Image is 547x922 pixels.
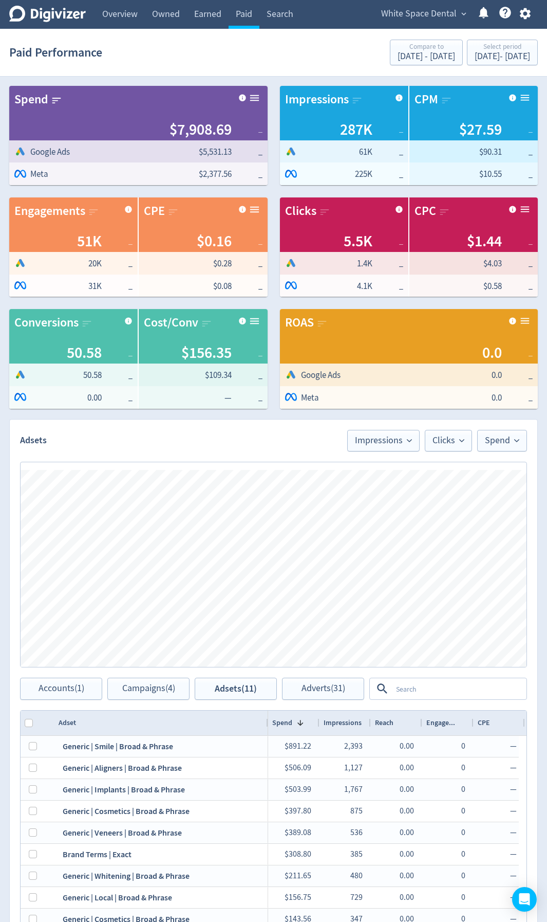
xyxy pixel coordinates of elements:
div: Spend [14,91,48,109]
span: _ [529,280,533,292]
div: Compare to [398,43,455,52]
div: 0.00 [400,780,414,800]
span: $7,908.69 [169,119,232,140]
span: 50.58 [67,342,102,364]
span: Adverts (31) [301,684,345,694]
div: chart, 3 series [21,470,526,667]
span: _ [399,123,403,135]
div: 0.00 [400,801,414,821]
span: _ [529,370,533,381]
div: CPC [414,203,436,220]
span: 1.4K [334,258,372,270]
span: _ [258,146,262,157]
span: 61K [331,146,372,158]
div: $506.09 [285,758,311,778]
span: _ [258,258,262,269]
div: Brand Terms | Exact [54,844,268,865]
span: _ [128,370,133,381]
div: 0 [461,888,465,908]
span: Adset [59,718,76,728]
button: Spend, Legend item 3 of 3 [310,648,349,657]
span: Meta [30,168,48,180]
button: Adverts(31) [282,678,364,700]
div: 0.00 [400,888,414,908]
span: _ [529,236,533,247]
h2: Adsets [20,434,342,447]
div: 0.00 [400,823,414,843]
span: 287K [340,119,372,140]
span: Campaigns (4) [122,684,175,694]
span: _ [258,392,262,403]
span: 0.00 [60,392,102,404]
span: Spend [272,718,292,728]
div: [DATE] - [DATE] [475,52,530,61]
div: Generic | Aligners | Broad & Phrase [54,757,268,779]
div: 0 [461,844,465,864]
div: Open Intercom Messenger [512,887,537,912]
div: ROAS [285,314,314,332]
div: 480 [350,866,363,886]
span: _ [128,392,133,403]
div: 1,127 [344,758,363,778]
span: Engage... [426,718,455,728]
div: Generic | Whitening | Broad & Phrase [54,865,268,887]
div: $503.99 [285,780,311,800]
span: Accounts (1) [39,684,84,694]
div: 536 [350,823,363,843]
span: _ [128,236,133,247]
div: 385 [350,844,363,864]
h1: Paid Performance [9,36,102,69]
span: Reach [375,718,393,728]
span: _ [399,169,403,180]
button: Impressions, Legend item 1 of 3 [197,648,256,657]
div: 0 [461,758,465,778]
span: — [164,392,231,404]
span: _ [529,169,533,180]
span: _ [258,236,262,247]
span: _ [399,258,403,269]
button: Campaigns(4) [107,678,190,700]
span: $5,531.13 [157,146,231,158]
div: Clicks [285,203,316,220]
span: _ [258,123,262,135]
div: 0 [461,801,465,821]
div: 0.00 [400,758,414,778]
div: Engagements [14,203,85,220]
span: _ [399,236,403,247]
div: 0 [461,736,465,756]
div: Generic | Smile | Broad & Phrase [54,736,268,757]
div: 0 [461,780,465,800]
span: _ [529,347,533,358]
div: Generic | Implants | Broad & Phrase [54,779,268,800]
span: $4.03 [442,258,502,270]
div: 875 [350,801,363,821]
span: $0.28 [172,258,232,270]
div: 1,767 [344,780,363,800]
div: 2,393 [344,736,363,756]
div: 0.00 [400,844,414,864]
span: Impressions [324,718,362,728]
span: _ [529,392,533,403]
button: Spend [477,430,527,451]
span: Meta [301,392,319,404]
span: $2,377.56 [157,168,231,180]
div: — [510,823,517,843]
div: $891.22 [285,736,311,756]
div: CPE [144,203,165,220]
div: Cost/Conv [144,314,198,332]
span: _ [258,169,262,180]
div: $308.80 [285,844,311,864]
button: Impressions [347,430,420,451]
span: 0.0 [472,392,502,404]
span: White Space Dental [381,6,457,22]
span: _ [258,347,262,358]
span: $0.16 [197,230,232,252]
div: — [510,736,517,756]
button: Clicks [425,430,472,451]
span: Adsets (11) [215,684,257,694]
span: 50.58 [60,369,102,382]
span: $0.58 [442,280,502,293]
div: Select period [475,43,530,52]
span: $156.35 [181,342,232,364]
div: 0 [461,823,465,843]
